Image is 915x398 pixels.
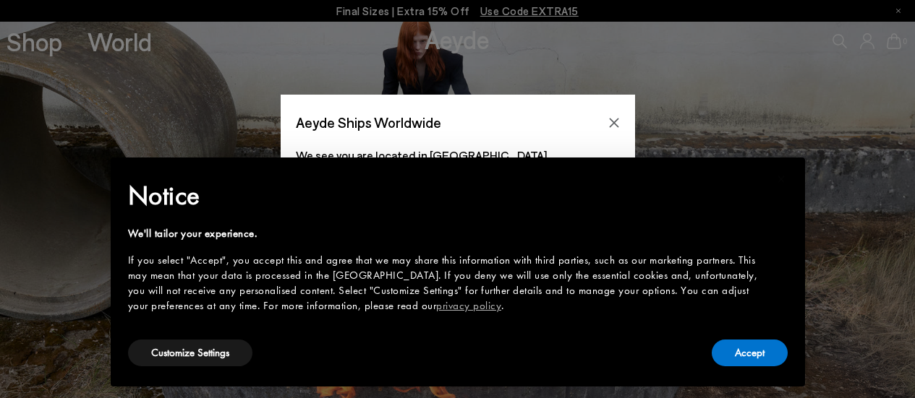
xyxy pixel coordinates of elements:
span: Aeyde Ships Worldwide [296,110,441,135]
h2: Notice [128,177,765,215]
div: If you select "Accept", you accept this and agree that we may share this information with third p... [128,253,765,313]
a: privacy policy [436,298,501,313]
button: Close [603,112,625,134]
span: × [777,168,786,190]
button: Customize Settings [128,339,252,366]
button: Accept [712,339,788,366]
button: Close this notice [765,162,799,196]
div: We'll tailor your experience. [128,226,765,241]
